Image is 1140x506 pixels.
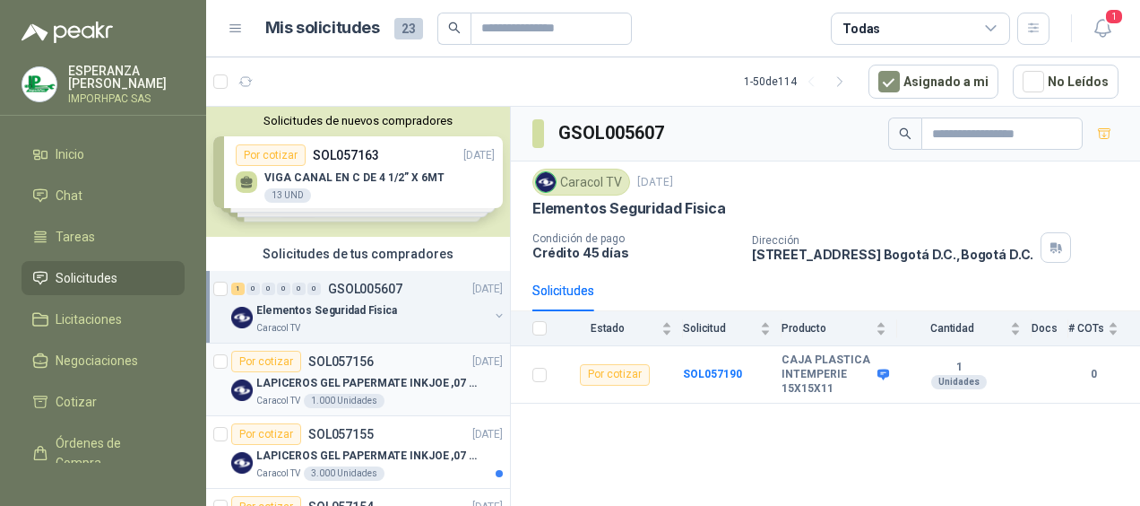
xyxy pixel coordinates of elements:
div: Por cotizar [231,423,301,445]
span: Órdenes de Compra [56,433,168,473]
div: 1 - 50 de 114 [744,67,854,96]
p: Caracol TV [256,394,300,408]
img: Company Logo [231,379,253,401]
a: Tareas [22,220,185,254]
p: [DATE] [637,174,673,191]
div: 1.000 Unidades [304,394,384,408]
p: [STREET_ADDRESS] Bogotá D.C. , Bogotá D.C. [752,247,1033,262]
h3: GSOL005607 [558,119,667,147]
a: SOL057190 [683,368,742,380]
p: LAPICEROS GEL PAPERMATE INKJOE ,07 1 LOGO 1 TINTA [256,375,479,392]
a: Negociaciones [22,344,185,378]
p: Caracol TV [256,467,300,481]
th: Solicitud [683,311,782,346]
b: 0 [1068,366,1118,383]
button: 1 [1086,13,1118,45]
div: 0 [277,283,290,295]
span: 23 [394,18,423,39]
div: 3.000 Unidades [304,467,384,481]
span: search [448,22,461,34]
img: Logo peakr [22,22,113,43]
img: Company Logo [231,452,253,474]
th: # COTs [1068,311,1140,346]
a: Por cotizarSOL057156[DATE] Company LogoLAPICEROS GEL PAPERMATE INKJOE ,07 1 LOGO 1 TINTACaracol T... [206,344,510,416]
p: Dirección [752,234,1033,247]
img: Company Logo [536,172,556,192]
div: 0 [262,283,275,295]
div: Solicitudes [532,281,594,301]
img: Company Logo [231,307,253,328]
span: # COTs [1068,322,1104,335]
span: Cantidad [897,322,1006,335]
span: Cotizar [56,392,97,412]
th: Cantidad [897,311,1032,346]
a: 1 0 0 0 0 0 GSOL005607[DATE] Company LogoElementos Seguridad FisicaCaracol TV [231,278,506,336]
div: 0 [307,283,321,295]
b: CAJA PLASTICA INTEMPERIE 15X15X11 [782,353,873,396]
p: Elementos Seguridad Fisica [532,199,725,218]
p: SOL057156 [308,355,374,368]
p: LAPICEROS GEL PAPERMATE INKJOE ,07 1 LOGO 1 TINTA [256,448,479,465]
a: Inicio [22,137,185,171]
p: GSOL005607 [328,283,402,295]
p: Condición de pago [532,232,738,245]
span: Solicitudes [56,268,117,288]
div: 0 [246,283,260,295]
p: Crédito 45 días [532,245,738,260]
p: Caracol TV [256,321,300,336]
a: Solicitudes [22,261,185,295]
p: [DATE] [472,281,503,298]
p: IMPORHPAC SAS [68,93,185,104]
p: ESPERANZA [PERSON_NAME] [68,65,185,90]
div: 1 [231,283,245,295]
button: Asignado a mi [868,65,998,99]
th: Producto [782,311,897,346]
p: [DATE] [472,426,503,443]
div: Caracol TV [532,169,630,196]
a: Cotizar [22,385,185,419]
span: search [899,127,911,140]
button: Solicitudes de nuevos compradores [213,114,503,127]
div: Solicitudes de nuevos compradoresPor cotizarSOL057163[DATE] VIGA CANAL EN C DE 4 1/2” X 6MT13 UND... [206,107,510,237]
div: Por cotizar [580,364,650,386]
a: Licitaciones [22,302,185,336]
span: 1 [1104,8,1124,25]
b: 1 [897,361,1021,375]
div: Solicitudes de tus compradores [206,237,510,271]
img: Company Logo [22,67,56,101]
div: Unidades [931,375,987,389]
span: Chat [56,186,82,205]
div: 0 [292,283,306,295]
button: No Leídos [1013,65,1118,99]
div: Por cotizar [231,351,301,372]
p: [DATE] [472,353,503,371]
span: Estado [557,322,658,335]
span: Solicitud [683,322,756,335]
p: Elementos Seguridad Fisica [256,302,397,319]
span: Producto [782,322,872,335]
div: Todas [842,19,880,39]
span: Inicio [56,144,84,164]
p: SOL057155 [308,428,374,441]
th: Estado [557,311,683,346]
th: Docs [1032,311,1068,346]
span: Tareas [56,227,95,247]
span: Licitaciones [56,310,122,329]
span: Negociaciones [56,351,138,371]
a: Chat [22,179,185,213]
h1: Mis solicitudes [265,15,380,41]
a: Órdenes de Compra [22,426,185,480]
a: Por cotizarSOL057155[DATE] Company LogoLAPICEROS GEL PAPERMATE INKJOE ,07 1 LOGO 1 TINTACaracol T... [206,416,510,489]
